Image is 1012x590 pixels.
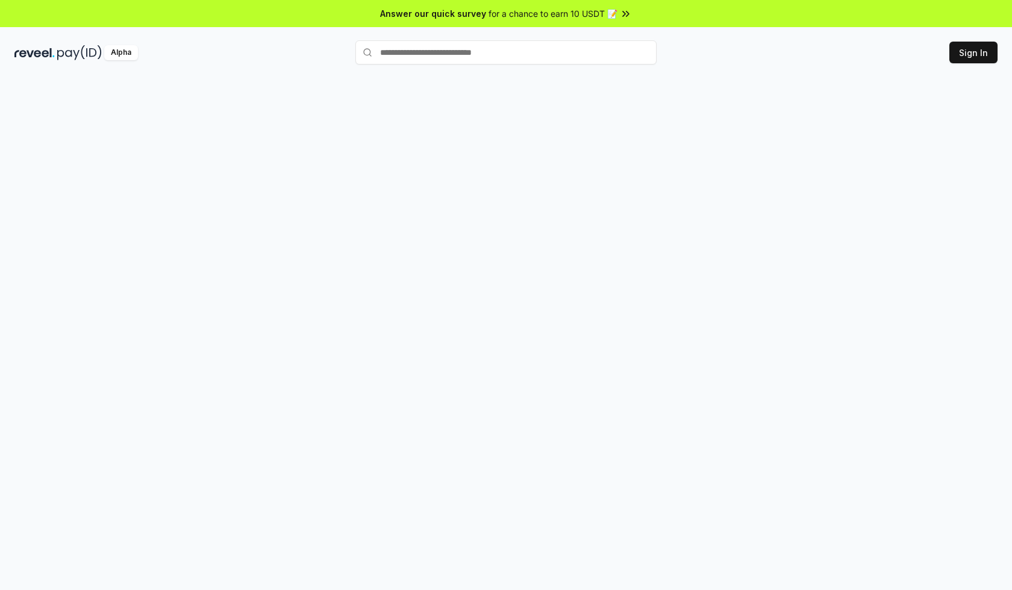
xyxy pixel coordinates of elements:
[949,42,998,63] button: Sign In
[14,45,55,60] img: reveel_dark
[489,7,617,20] span: for a chance to earn 10 USDT 📝
[104,45,138,60] div: Alpha
[57,45,102,60] img: pay_id
[380,7,486,20] span: Answer our quick survey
